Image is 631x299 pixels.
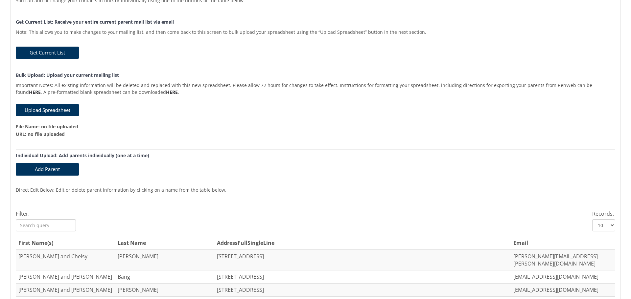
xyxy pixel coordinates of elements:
span: Email [513,239,528,246]
td: [PERSON_NAME] and [PERSON_NAME] [16,284,115,297]
td: [PERSON_NAME] [115,250,214,270]
td: [EMAIL_ADDRESS][DOMAIN_NAME] [511,270,610,284]
strong: URL: no file uploaded [16,131,65,137]
p: Important Notes: All existing information will be deleted and replaced with this new spreadsheet.... [16,78,615,96]
td: [STREET_ADDRESS] [214,284,511,297]
td: Bang [115,270,214,284]
td: [STREET_ADDRESS] [214,250,511,270]
td: [EMAIL_ADDRESS][DOMAIN_NAME] [511,284,610,297]
strong: File Name: no file uploaded [16,123,78,130]
strong: Individual Upload: Add parents individually (one at a time) [16,152,149,159]
strong: Get Current List: Receive your entire current parent mail list via email [16,19,174,25]
strong: Bulk Upload: Upload your current mailing list [16,72,119,78]
input: Search query [16,219,76,231]
td: [PERSON_NAME] and Chelsy [16,250,115,270]
td: [PERSON_NAME] and [PERSON_NAME] [16,270,115,284]
span: First Name(s) [18,239,53,246]
td: [PERSON_NAME][EMAIL_ADDRESS][PERSON_NAME][DOMAIN_NAME] [511,250,610,270]
button: Add Parent [16,163,79,175]
a: HERE [166,89,178,95]
span: Last Name [118,239,146,246]
td: [STREET_ADDRESS] [214,270,511,284]
a: HERE [29,89,41,95]
td: [PERSON_NAME] [115,284,214,297]
p: Direct Edit Below: Edit or delete parent information by clicking on a name from the table below. [16,182,615,193]
p: Note: This allows you to make changes to your mailing list, and then come back to this screen to ... [16,25,615,35]
span: AddressFullSingleLine [217,239,274,246]
button: Upload Spreadsheet [16,104,79,116]
button: Get Current List [16,47,79,59]
label: Records: [592,210,614,218]
label: Filter: [16,210,30,218]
